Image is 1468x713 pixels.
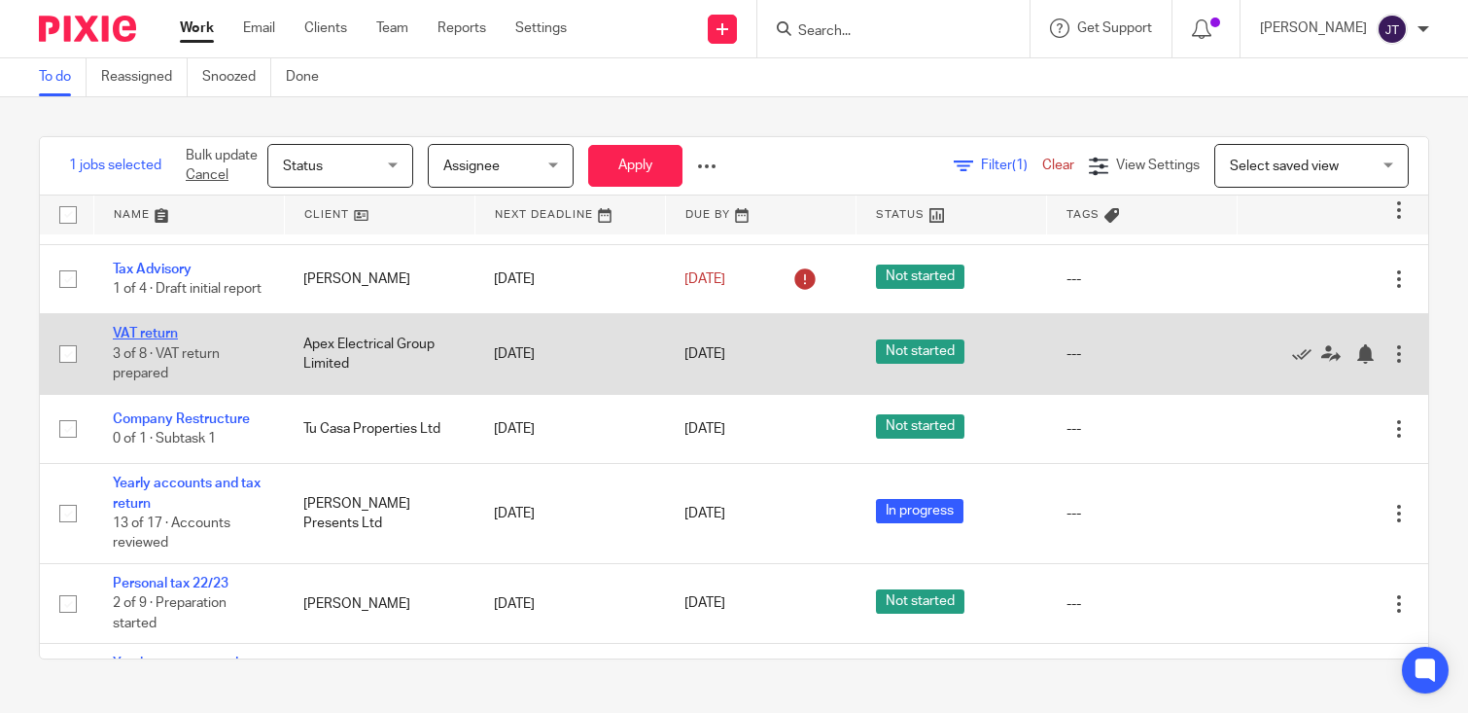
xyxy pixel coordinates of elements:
[796,23,971,41] input: Search
[474,314,665,394] td: [DATE]
[1066,209,1100,220] span: Tags
[180,18,214,38] a: Work
[1292,344,1321,364] a: Mark as done
[1260,18,1367,38] p: [PERSON_NAME]
[684,272,725,286] span: [DATE]
[684,422,725,436] span: [DATE]
[113,657,261,690] a: Yearly accounts and tax return
[202,58,271,96] a: Snoozed
[474,464,665,564] td: [DATE]
[1077,21,1152,35] span: Get Support
[1377,14,1408,45] img: svg%3E
[113,597,227,631] span: 2 of 9 · Preparation started
[876,414,964,439] span: Not started
[113,517,230,551] span: 13 of 17 · Accounts reviewed
[284,464,474,564] td: [PERSON_NAME] Presents Ltd
[69,156,161,175] span: 1 jobs selected
[284,314,474,394] td: Apex Electrical Group Limited
[1230,160,1339,173] span: Select saved view
[39,58,87,96] a: To do
[474,564,665,644] td: [DATE]
[588,145,682,187] button: Apply
[113,412,250,426] a: Company Restructure
[113,282,262,296] span: 1 of 4 · Draft initial report
[243,18,275,38] a: Email
[684,347,725,361] span: [DATE]
[113,263,192,276] a: Tax Advisory
[684,597,725,611] span: [DATE]
[113,347,220,381] span: 3 of 8 · VAT return prepared
[437,18,486,38] a: Reports
[1012,159,1028,172] span: (1)
[286,58,333,96] a: Done
[39,16,136,42] img: Pixie
[186,146,258,186] p: Bulk update
[474,394,665,463] td: [DATE]
[1066,344,1218,364] div: ---
[876,339,964,364] span: Not started
[515,18,567,38] a: Settings
[101,58,188,96] a: Reassigned
[474,244,665,313] td: [DATE]
[186,168,228,182] a: Cancel
[284,244,474,313] td: [PERSON_NAME]
[1066,269,1218,289] div: ---
[1116,159,1200,172] span: View Settings
[443,160,500,173] span: Assignee
[1066,419,1218,439] div: ---
[113,327,178,340] a: VAT return
[684,507,725,520] span: [DATE]
[113,477,261,510] a: Yearly accounts and tax return
[113,577,228,590] a: Personal tax 22/23
[876,265,964,289] span: Not started
[1066,504,1218,523] div: ---
[283,160,323,173] span: Status
[284,394,474,463] td: Tu Casa Properties Ltd
[376,18,408,38] a: Team
[876,589,964,614] span: Not started
[304,18,347,38] a: Clients
[1066,594,1218,614] div: ---
[1042,159,1074,172] a: Clear
[981,159,1042,172] span: Filter
[113,432,216,446] span: 0 of 1 · Subtask 1
[284,564,474,644] td: [PERSON_NAME]
[876,499,963,523] span: In progress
